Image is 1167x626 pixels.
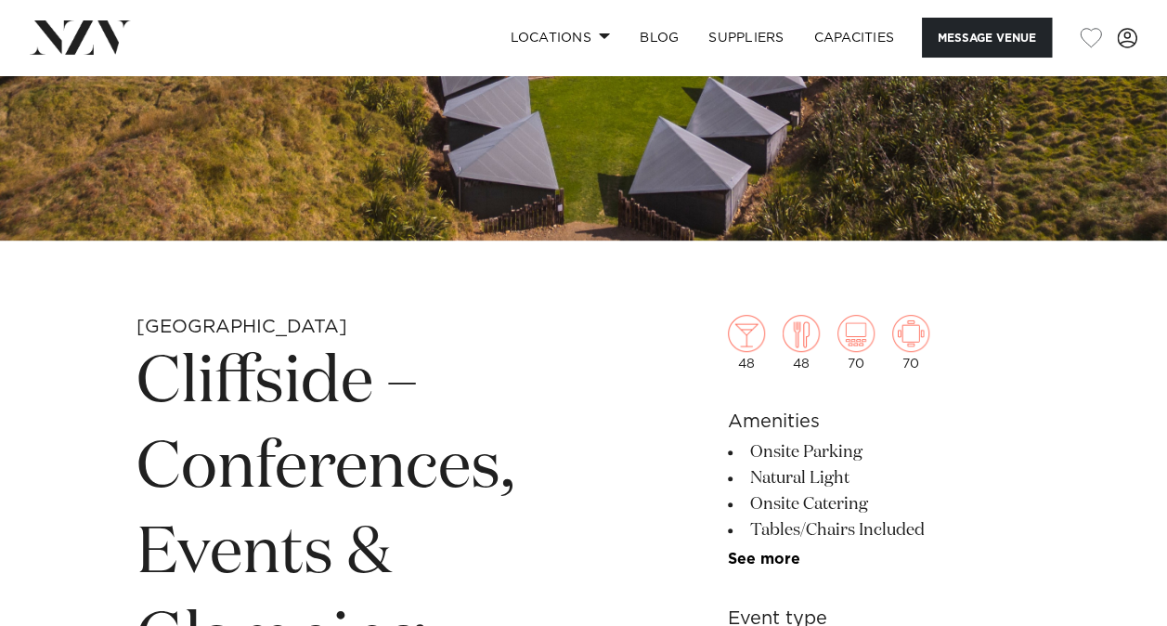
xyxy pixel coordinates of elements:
[30,20,131,54] img: nzv-logo.png
[837,315,875,371] div: 70
[728,465,1031,491] li: Natural Light
[694,18,798,58] a: SUPPLIERS
[728,315,765,352] img: cocktail.png
[728,517,1031,543] li: Tables/Chairs Included
[922,18,1052,58] button: Message Venue
[625,18,694,58] a: BLOG
[728,439,1031,465] li: Onsite Parking
[728,491,1031,517] li: Onsite Catering
[783,315,820,371] div: 48
[892,315,929,371] div: 70
[783,315,820,352] img: dining.png
[837,315,875,352] img: theatre.png
[136,318,347,336] small: [GEOGRAPHIC_DATA]
[799,18,910,58] a: Capacities
[495,18,625,58] a: Locations
[728,408,1031,436] h6: Amenities
[728,315,765,371] div: 48
[892,315,929,352] img: meeting.png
